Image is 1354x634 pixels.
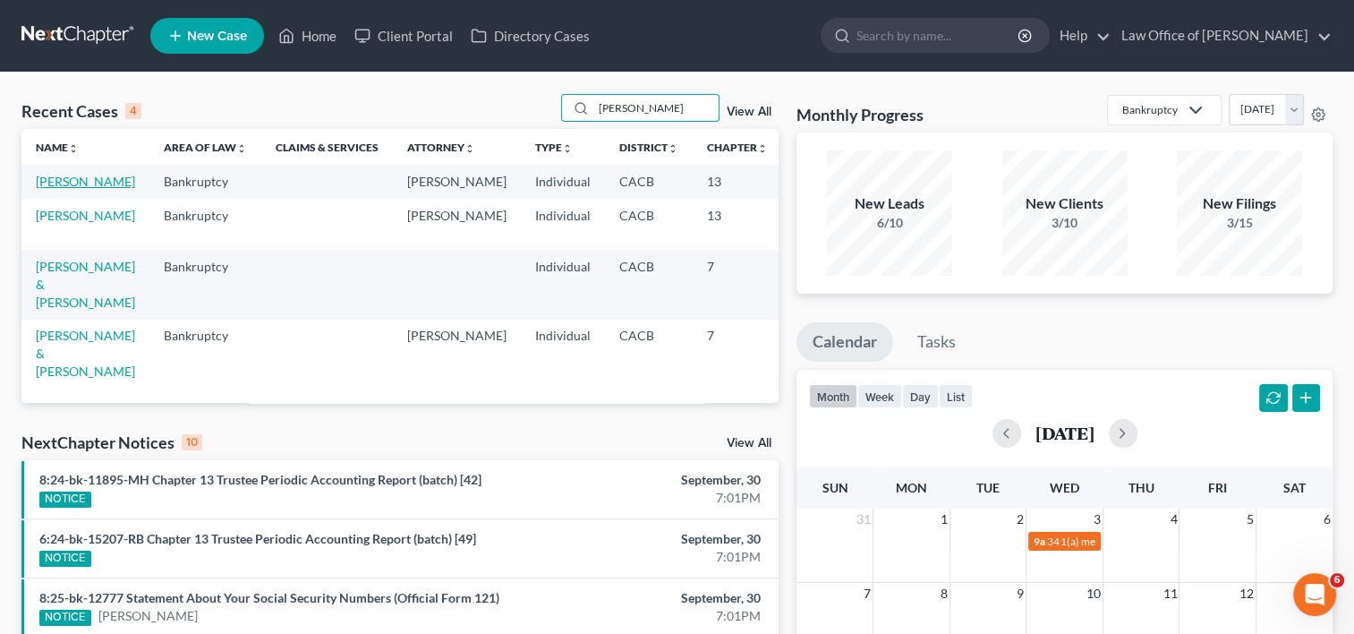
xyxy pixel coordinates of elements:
button: week [857,384,902,408]
td: Bankruptcy [149,199,261,250]
div: 4 [125,103,141,119]
span: 12 [1238,583,1256,604]
td: [PERSON_NAME] [393,199,521,250]
i: unfold_more [68,143,79,154]
span: 2 [1015,509,1026,530]
td: 13 [693,165,782,198]
span: 341(a) meeting for [PERSON_NAME] [1047,535,1220,548]
td: Bankruptcy [149,320,261,389]
div: September, 30 [532,530,761,548]
input: Search by name... [593,95,719,121]
span: 5 [1245,509,1256,530]
div: Bankruptcy [1122,102,1178,117]
td: Bankruptcy [149,165,261,198]
span: 4 [1168,509,1179,530]
a: 8:25-bk-12777 Statement About Your Social Security Numbers (Official Form 121) [39,590,499,605]
td: Individual [521,250,605,319]
div: 6/10 [827,214,952,232]
i: unfold_more [236,143,247,154]
a: Tasks [901,322,972,362]
div: September, 30 [532,471,761,489]
a: Typeunfold_more [535,141,573,154]
a: 6:24-bk-15207-RB Chapter 13 Trustee Periodic Accounting Report (batch) [49] [39,531,476,546]
span: New Case [187,30,247,43]
a: [PERSON_NAME] [36,208,135,223]
div: New Clients [1002,193,1128,214]
i: unfold_more [464,143,475,154]
td: 7 [693,250,782,319]
div: NextChapter Notices [21,432,202,453]
i: unfold_more [562,143,573,154]
a: [PERSON_NAME] [36,174,135,189]
a: Client Portal [345,20,462,52]
td: 7 [693,320,782,389]
div: New Leads [827,193,952,214]
a: Attorneyunfold_more [407,141,475,154]
span: Tue [976,480,1000,495]
div: 3/10 [1002,214,1128,232]
a: [PERSON_NAME] [98,607,198,625]
td: CACB [605,250,693,319]
div: NOTICE [39,551,91,567]
span: Fri [1208,480,1227,495]
td: CACB [605,199,693,250]
span: Mon [896,480,927,495]
span: 11 [1161,583,1179,604]
span: Wed [1050,480,1079,495]
div: September, 30 [532,589,761,607]
div: 7:01PM [532,489,761,507]
a: Calendar [796,322,893,362]
a: Directory Cases [462,20,599,52]
td: [PERSON_NAME] [393,320,521,389]
a: Help [1051,20,1111,52]
span: Sun [822,480,848,495]
div: NOTICE [39,610,91,626]
div: 7:01PM [532,607,761,625]
a: Home [269,20,345,52]
i: unfold_more [757,143,768,154]
td: Bankruptcy [149,250,261,319]
a: 8:24-bk-11895-MH Chapter 13 Trustee Periodic Accounting Report (batch) [42] [39,472,481,487]
h3: Monthly Progress [796,104,924,125]
a: [PERSON_NAME] & [PERSON_NAME] [36,328,135,379]
span: 8 [939,583,950,604]
input: Search by name... [856,19,1020,52]
div: 10 [182,434,202,450]
span: 6 [1322,509,1333,530]
div: NOTICE [39,492,91,508]
span: 9 [1015,583,1026,604]
a: Area of Lawunfold_more [164,141,247,154]
span: Sat [1283,480,1306,495]
span: Thu [1128,480,1154,495]
a: Districtunfold_more [619,141,678,154]
a: View All [727,437,771,450]
iframe: Intercom live chat [1293,573,1336,616]
button: day [902,384,939,408]
a: Nameunfold_more [36,141,79,154]
div: 7:01PM [532,548,761,566]
div: New Filings [1177,193,1302,214]
span: 7 [862,583,873,604]
span: 10 [1085,583,1103,604]
span: 31 [855,509,873,530]
a: Chapterunfold_more [707,141,768,154]
td: Individual [521,165,605,198]
td: [PERSON_NAME] [393,165,521,198]
td: Individual [521,199,605,250]
a: Law Office of [PERSON_NAME] [1112,20,1332,52]
span: 3 [1092,509,1103,530]
td: CACB [605,320,693,389]
td: Individual [521,320,605,389]
div: Recent Cases [21,100,141,122]
th: Claims & Services [261,129,393,165]
span: 6 [1330,573,1344,587]
span: 1 [939,509,950,530]
button: month [809,384,857,408]
button: list [939,384,973,408]
td: CACB [605,165,693,198]
i: unfold_more [668,143,678,154]
a: [PERSON_NAME] & [PERSON_NAME] [36,259,135,310]
a: View All [727,106,771,118]
td: 13 [693,199,782,250]
h2: [DATE] [1035,424,1094,442]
